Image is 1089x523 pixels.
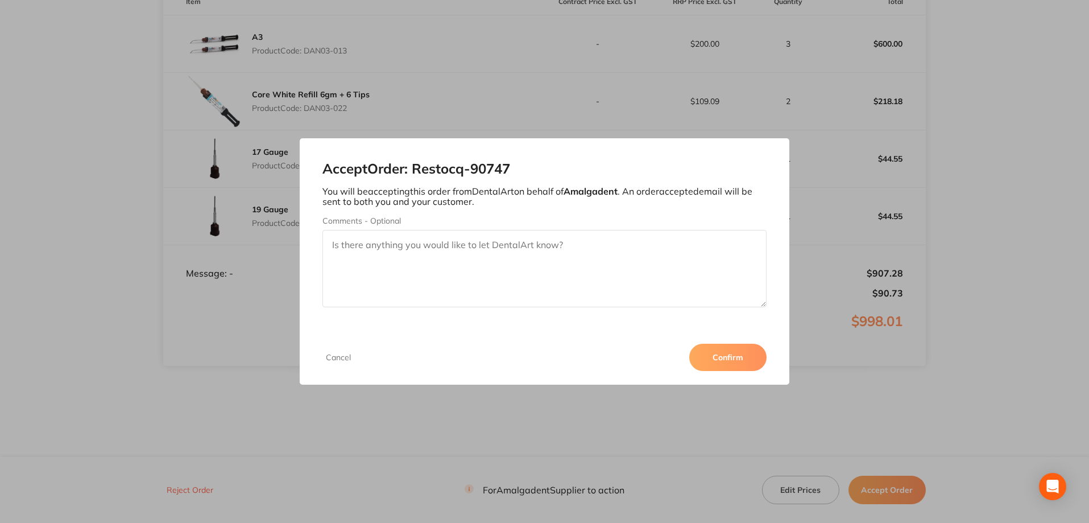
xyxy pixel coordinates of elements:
[1039,473,1066,500] div: Open Intercom Messenger
[322,186,767,207] p: You will be accepting this order from DentalArt on behalf of . An order accepted email will be se...
[689,344,767,371] button: Confirm
[322,352,354,363] button: Cancel
[564,186,618,197] b: Amalgadent
[322,161,767,177] h2: Accept Order: Restocq- 90747
[322,216,767,225] label: Comments - Optional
